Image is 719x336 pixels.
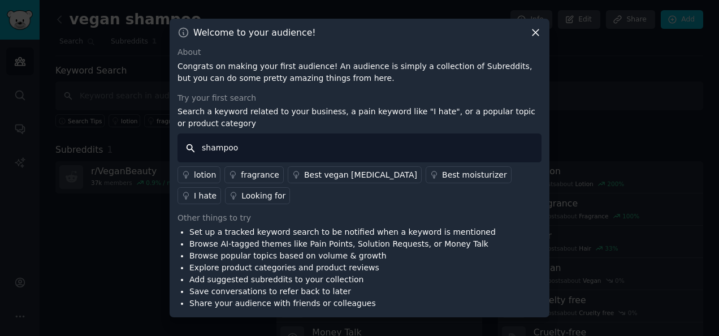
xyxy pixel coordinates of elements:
li: Set up a tracked keyword search to be notified when a keyword is mentioned [189,226,496,238]
a: I hate [177,187,221,204]
li: Browse popular topics based on volume & growth [189,250,496,262]
div: Other things to try [177,212,542,224]
div: I hate [194,190,216,202]
h3: Welcome to your audience! [193,27,316,38]
div: Try your first search [177,92,542,104]
p: Congrats on making your first audience! An audience is simply a collection of Subreddits, but you... [177,61,542,84]
a: Best vegan [MEDICAL_DATA] [288,166,422,183]
div: Best vegan [MEDICAL_DATA] [304,169,417,181]
a: Looking for [225,187,290,204]
div: About [177,46,542,58]
div: Looking for [241,190,285,202]
li: Share your audience with friends or colleagues [189,298,496,309]
a: lotion [177,166,220,183]
li: Explore product categories and product reviews [189,262,496,274]
input: Keyword search in audience [177,133,542,162]
div: lotion [194,169,216,181]
a: fragrance [224,166,284,183]
li: Browse AI-tagged themes like Pain Points, Solution Requests, or Money Talk [189,238,496,250]
a: Best moisturizer [426,166,512,183]
li: Save conversations to refer back to later [189,286,496,298]
div: fragrance [241,169,279,181]
li: Add suggested subreddits to your collection [189,274,496,286]
div: Best moisturizer [442,169,507,181]
p: Search a keyword related to your business, a pain keyword like "I hate", or a popular topic or pr... [177,106,542,130]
